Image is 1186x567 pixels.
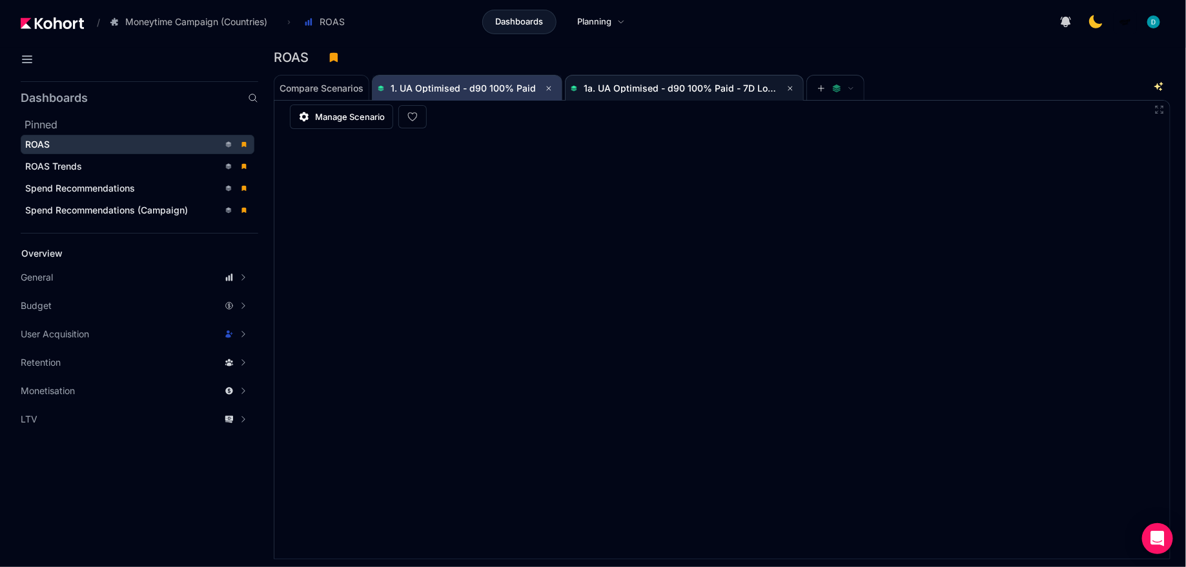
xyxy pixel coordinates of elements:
[285,17,293,27] span: ›
[25,161,82,172] span: ROAS Trends
[578,15,612,28] span: Planning
[297,11,358,33] button: ROAS
[21,248,63,259] span: Overview
[25,139,50,150] span: ROAS
[315,110,385,123] span: Manage Scenario
[17,244,236,263] a: Overview
[564,10,639,34] a: Planning
[290,104,393,129] a: Manage Scenario
[21,356,61,369] span: Retention
[25,183,135,194] span: Spend Recommendations
[21,201,254,220] a: Spend Recommendations (Campaign)
[274,51,316,64] h3: ROAS
[1142,523,1173,554] div: Open Intercom Messenger
[87,15,100,29] span: /
[21,92,88,104] h2: Dashboards
[21,135,254,154] a: ROAS
[280,84,363,93] span: Compare Scenarios
[21,328,89,341] span: User Acquisition
[1154,104,1165,115] button: Fullscreen
[21,17,84,29] img: Kohort logo
[25,204,188,215] span: Spend Recommendations (Campaign)
[125,15,267,28] span: Moneytime Campaign (Countries)
[21,157,254,176] a: ROAS Trends
[21,384,75,397] span: Monetisation
[482,10,557,34] a: Dashboards
[320,15,345,28] span: ROAS
[21,299,52,312] span: Budget
[584,83,799,94] span: 1a. UA Optimised - d90 100% Paid - 7D Lookback
[495,15,543,28] span: Dashboards
[21,179,254,198] a: Spend Recommendations
[391,83,536,94] span: 1. UA Optimised - d90 100% Paid
[21,271,53,284] span: General
[1119,15,1132,28] img: logo_MoneyTimeLogo_1_20250619094856634230.png
[21,413,37,426] span: LTV
[103,11,281,33] button: Moneytime Campaign (Countries)
[25,117,258,132] h2: Pinned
